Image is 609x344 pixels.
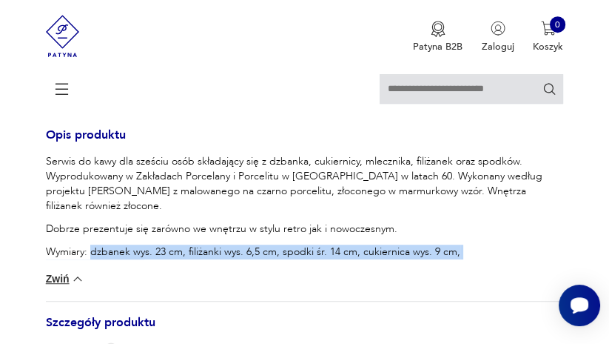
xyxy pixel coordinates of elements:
h3: Szczegóły produktu [46,316,564,342]
div: 0 [550,16,566,33]
p: Zaloguj [482,40,514,53]
img: chevron down [70,271,85,286]
p: Serwis do kawy dla sześciu osób składający się z dzbanka, cukiernicy, mlecznika, filiżanek oraz s... [46,154,564,214]
button: 0Koszyk [533,21,563,53]
p: Wymiary: dzbanek wys. 23 cm, filiżanki wys. 6,5 cm, spodki śr. 14 cm, cukiernica wys. 9 cm, mlecz... [46,245,564,274]
img: Ikonka użytkownika [491,21,505,36]
img: Ikona medalu [431,21,445,37]
p: Patyna B2B [413,40,462,53]
button: Szukaj [542,82,556,96]
h3: Opis produktu [46,128,564,154]
p: Dobrze prezentuje się zarówno we wnętrzu w stylu retro jak i nowoczesnym. [46,222,564,236]
img: Ikona koszyka [541,21,556,36]
a: Ikona medaluPatyna B2B [413,21,462,53]
p: Koszyk [533,40,563,53]
iframe: Smartsupp widget button [559,285,600,326]
button: Zwiń [46,271,85,286]
button: Patyna B2B [413,21,462,53]
button: Zaloguj [482,21,514,53]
